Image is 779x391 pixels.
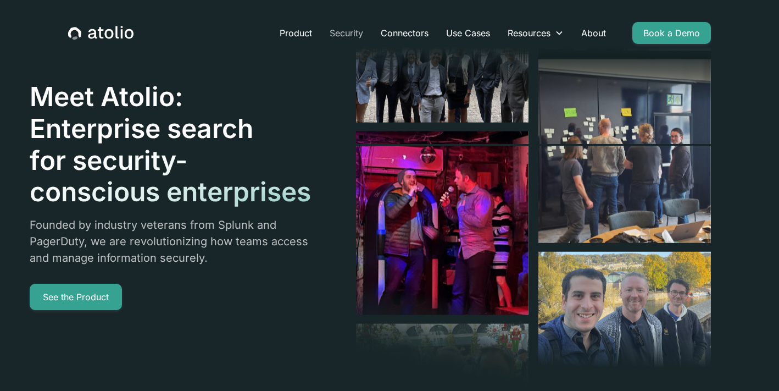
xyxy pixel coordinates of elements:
[437,22,499,44] a: Use Cases
[271,22,321,44] a: Product
[572,22,615,44] a: About
[30,217,318,266] p: Founded by industry veterans from Splunk and PagerDuty, we are revolutionizing how teams access a...
[538,59,711,243] img: image
[632,22,711,44] a: Book a Demo
[30,284,122,310] a: See the Product
[356,131,528,315] img: image
[372,22,437,44] a: Connectors
[724,338,779,391] iframe: Chat Widget
[68,26,133,40] a: home
[538,252,711,379] img: image
[321,22,372,44] a: Security
[508,26,550,40] div: Resources
[30,81,318,207] h1: Meet Atolio: Enterprise search for security-conscious enterprises
[499,22,572,44] div: Resources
